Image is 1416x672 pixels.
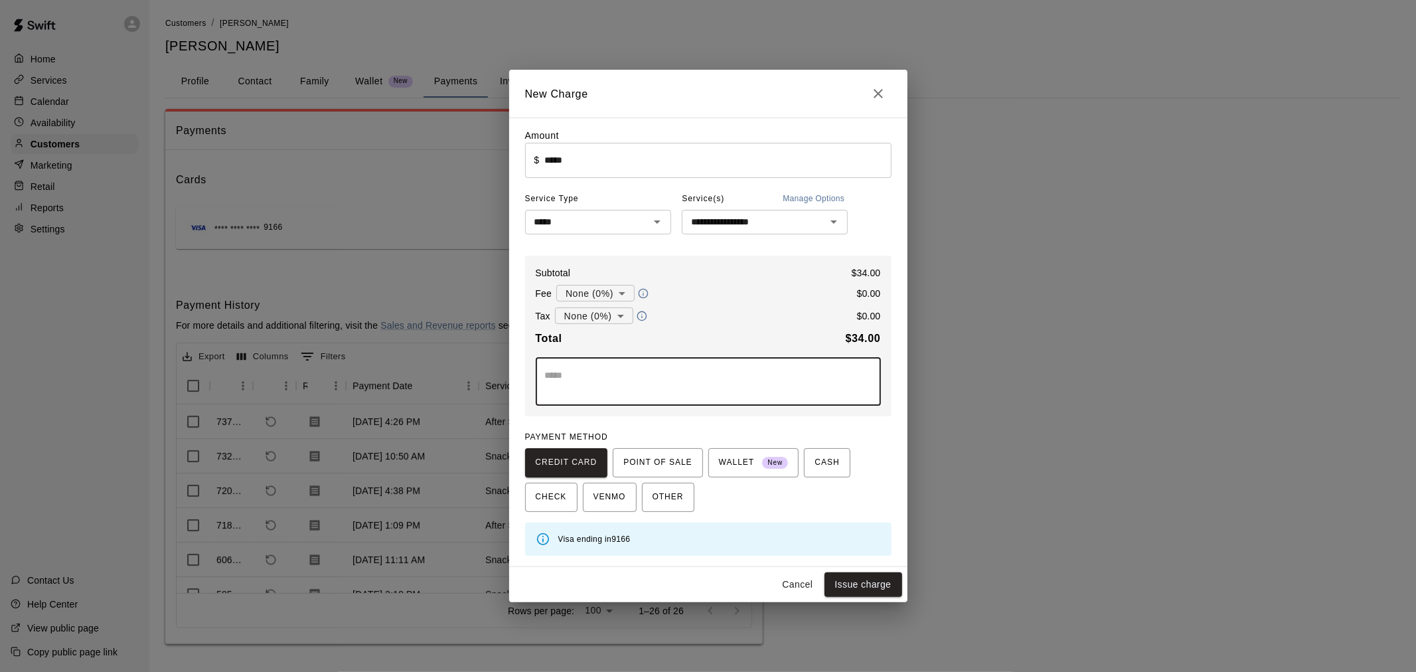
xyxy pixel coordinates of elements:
span: OTHER [653,487,684,508]
span: POINT OF SALE [623,452,692,473]
button: OTHER [642,483,694,512]
button: Issue charge [825,572,902,597]
b: $ 34.00 [846,333,881,344]
button: Close [865,80,892,107]
span: Service(s) [682,189,724,210]
button: CHECK [525,483,578,512]
span: Service Type [525,189,672,210]
p: Fee [536,287,552,300]
span: VENMO [593,487,626,508]
button: Open [825,212,843,231]
h2: New Charge [509,70,907,118]
span: CASH [815,452,839,473]
span: WALLET [719,452,789,473]
p: $ 0.00 [857,287,881,300]
p: $ [534,153,540,167]
label: Amount [525,130,560,141]
div: None (0%) [555,303,633,328]
button: Open [648,212,667,231]
span: CREDIT CARD [536,452,597,473]
span: Visa ending in 9166 [558,535,631,544]
p: Tax [536,309,550,323]
button: CASH [804,448,850,477]
p: $ 0.00 [857,309,881,323]
div: None (0%) [556,281,635,305]
b: Total [536,333,562,344]
span: PAYMENT METHOD [525,432,608,442]
button: CREDIT CARD [525,448,608,477]
button: WALLET New [708,448,799,477]
span: CHECK [536,487,567,508]
button: POINT OF SALE [613,448,702,477]
button: Manage Options [779,189,848,210]
p: $ 34.00 [852,266,881,280]
span: New [762,454,788,472]
button: Cancel [777,572,819,597]
button: VENMO [583,483,637,512]
p: Subtotal [536,266,571,280]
